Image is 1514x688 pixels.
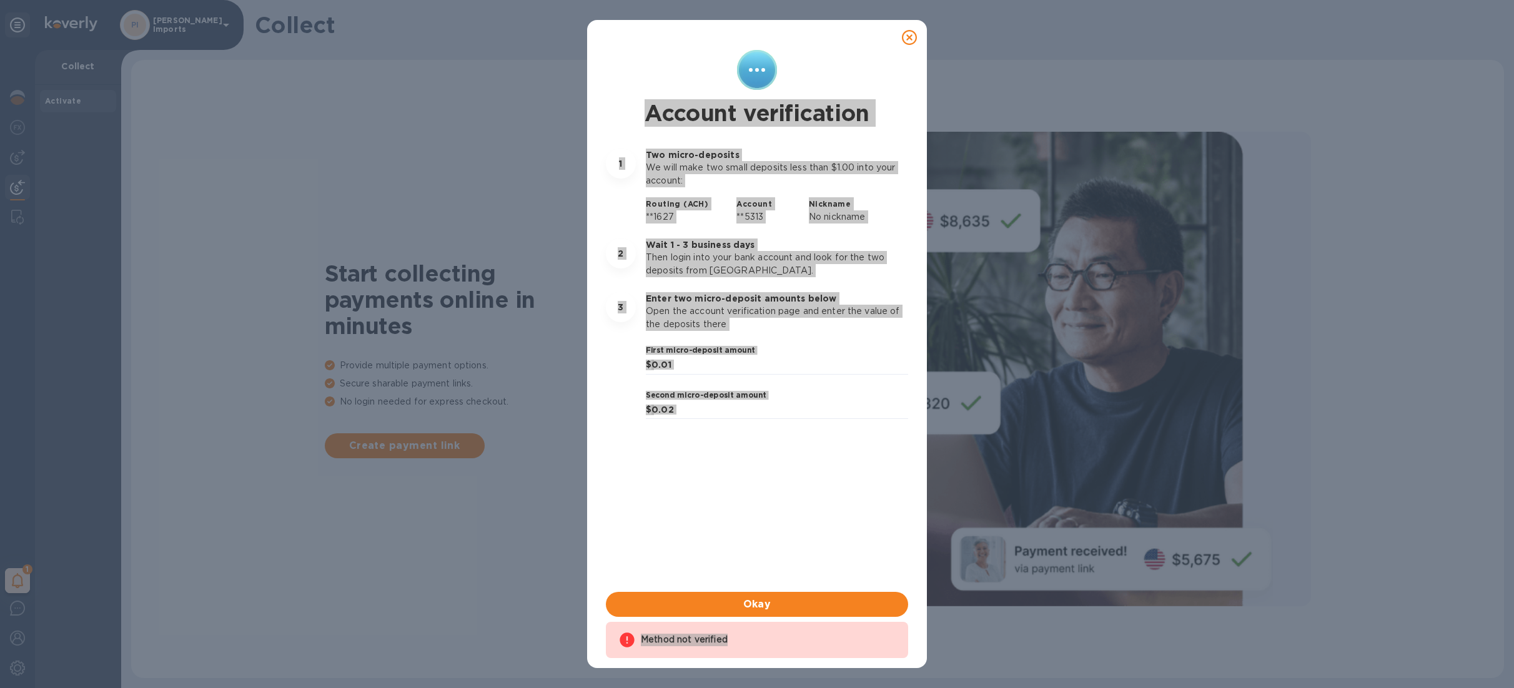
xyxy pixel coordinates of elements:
input: 0.00 [651,401,908,420]
p: 1 [619,157,622,170]
p: Two micro-deposits [646,149,908,161]
div: $ [646,356,651,375]
label: Second micro-deposit amount [646,391,766,399]
p: 3 [618,301,623,313]
h1: Account verification [645,100,869,126]
div: Method not verified [641,629,896,651]
p: No nickname [809,210,908,224]
p: We will make two small deposits less than $1.00 into your account: [646,161,908,187]
p: Open the account verification page and enter the value of the deposits there [646,305,908,331]
b: Account [736,199,772,209]
p: Enter two micro-deposit amounts below [646,292,908,305]
b: Nickname [809,199,851,209]
p: Wait 1 - 3 business days [646,238,908,251]
b: Routing (ACH) [646,199,708,209]
span: Okay [616,597,898,612]
div: $ [646,401,651,420]
input: 0.00 [651,356,908,375]
p: Then login into your bank account and look for the two deposits from [GEOGRAPHIC_DATA]. [646,251,908,277]
p: 2 [618,247,623,260]
button: Okay [606,592,908,617]
label: First micro-deposit amount [646,346,755,354]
